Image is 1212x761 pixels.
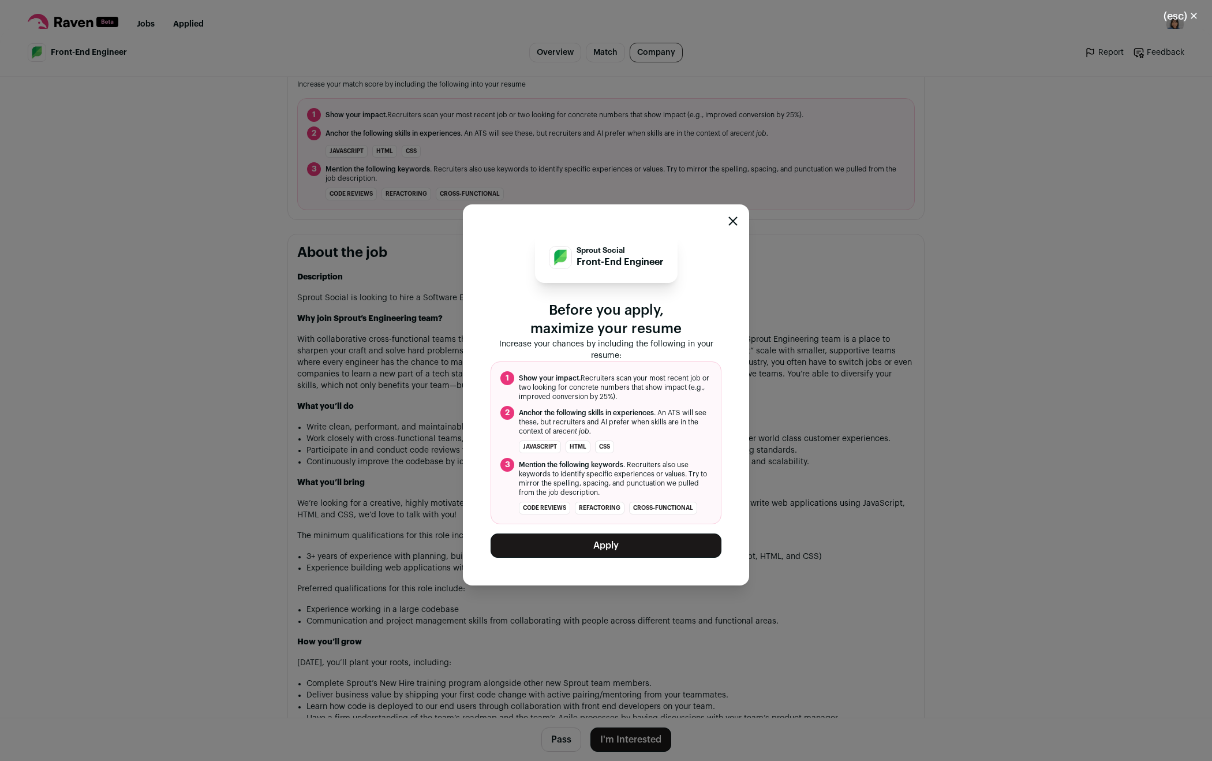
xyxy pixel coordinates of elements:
span: Recruiters scan your most recent job or two looking for concrete numbers that show impact (e.g., ... [519,374,712,401]
span: . An ATS will see these, but recruiters and AI prefer when skills are in the context of a [519,408,712,436]
span: Mention the following keywords [519,461,623,468]
p: Front-End Engineer [577,255,664,269]
span: . Recruiters also use keywords to identify specific experiences or values. Try to mirror the spel... [519,460,712,497]
li: refactoring [575,502,624,514]
li: JavaScript [519,441,561,453]
p: Before you apply, maximize your resume [491,301,721,338]
button: Apply [491,534,721,558]
i: recent job. [556,428,591,435]
li: cross-functional [629,502,697,514]
button: Close modal [1150,3,1212,29]
span: Anchor the following skills in experiences [519,409,654,416]
img: 78abf86bae6893f9a21023ec089c2f3dc074d27dcd4bd123f8aeb2e142e52420.jpg [549,247,571,268]
span: 3 [500,458,514,472]
p: Increase your chances by including the following in your resume: [491,338,721,361]
span: 1 [500,371,514,385]
span: Show your impact. [519,375,581,382]
li: code reviews [519,502,570,514]
li: CSS [595,441,614,453]
button: Close modal [728,217,738,226]
span: 2 [500,406,514,420]
li: HTML [566,441,590,453]
p: Sprout Social [577,246,664,255]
